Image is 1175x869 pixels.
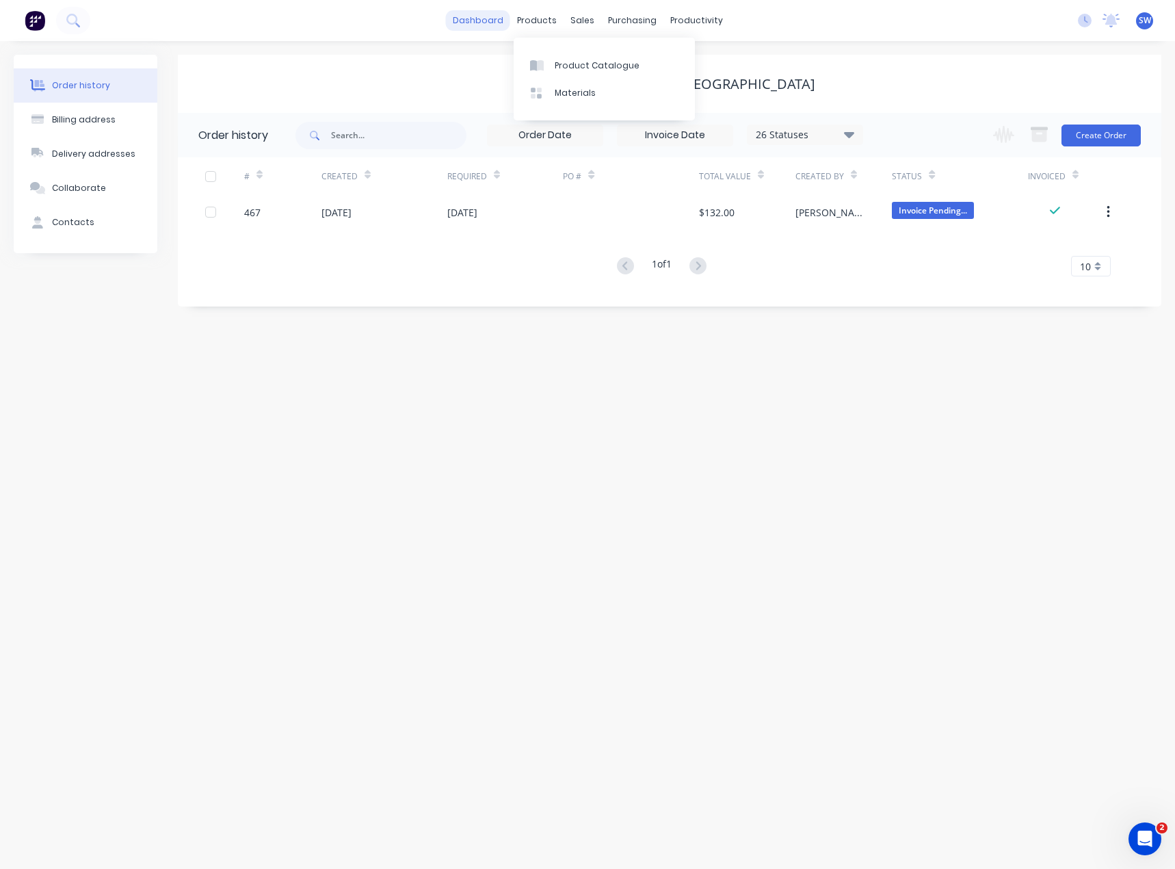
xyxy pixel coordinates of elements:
[1157,822,1167,833] span: 2
[14,171,157,205] button: Collaborate
[1128,822,1161,855] iframe: Intercom live chat
[618,125,732,146] input: Invoice Date
[447,205,477,220] div: [DATE]
[52,114,116,126] div: Billing address
[652,257,672,276] div: 1 of 1
[1061,125,1141,146] button: Create Order
[321,170,358,183] div: Created
[198,127,268,144] div: Order history
[514,79,695,107] a: Materials
[892,157,1027,195] div: Status
[795,157,892,195] div: Created By
[14,205,157,239] button: Contacts
[514,51,695,79] a: Product Catalogue
[14,68,157,103] button: Order history
[244,205,261,220] div: 467
[892,170,922,183] div: Status
[699,157,795,195] div: Total Value
[663,10,730,31] div: productivity
[1139,14,1151,27] span: SW
[564,10,601,31] div: sales
[331,122,466,149] input: Search...
[699,205,735,220] div: $132.00
[510,10,564,31] div: products
[52,216,94,229] div: Contacts
[488,125,603,146] input: Order Date
[748,127,862,142] div: 26 Statuses
[699,170,751,183] div: Total Value
[14,103,157,137] button: Billing address
[1028,170,1066,183] div: Invoiced
[795,170,844,183] div: Created By
[52,148,135,160] div: Delivery addresses
[25,10,45,31] img: Factory
[52,182,106,194] div: Collaborate
[244,157,321,195] div: #
[14,137,157,171] button: Delivery addresses
[446,10,510,31] a: dashboard
[447,170,487,183] div: Required
[892,202,974,219] span: Invoice Pending...
[555,87,596,99] div: Materials
[1080,259,1091,274] span: 10
[795,205,864,220] div: [PERSON_NAME]
[52,79,110,92] div: Order history
[563,157,698,195] div: PO #
[244,170,250,183] div: #
[563,170,581,183] div: PO #
[321,157,447,195] div: Created
[447,157,564,195] div: Required
[555,60,639,72] div: Product Catalogue
[321,205,352,220] div: [DATE]
[601,10,663,31] div: purchasing
[1028,157,1105,195] div: Invoiced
